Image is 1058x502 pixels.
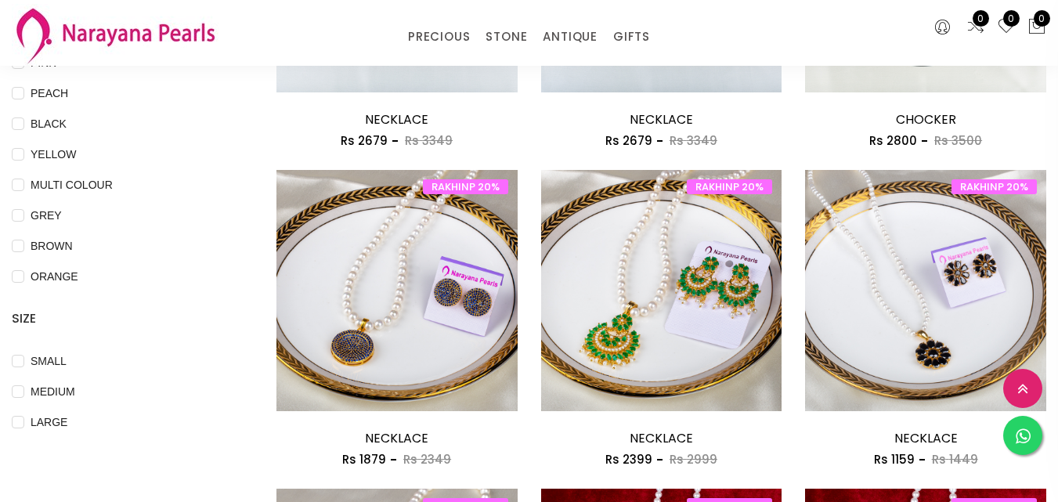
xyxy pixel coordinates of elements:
a: NECKLACE [365,429,428,447]
button: 0 [1027,17,1046,38]
span: MEDIUM [24,383,81,400]
a: NECKLACE [894,429,958,447]
span: PEACH [24,85,74,102]
span: Rs 2679 [341,132,388,149]
span: Rs 2399 [605,451,652,468]
a: PRECIOUS [408,25,470,49]
a: ANTIQUE [543,25,598,49]
span: LARGE [24,414,74,431]
span: RAKHINP 20% [687,179,772,194]
span: BROWN [24,237,79,255]
span: Rs 1879 [342,451,386,468]
span: Rs 2349 [403,451,451,468]
span: Rs 1449 [932,451,978,468]
span: MULTI COLOUR [24,176,119,193]
a: 0 [966,17,985,38]
span: Rs 3349 [405,132,453,149]
a: CHOCKER [896,110,956,128]
a: GIFTS [613,25,650,49]
span: ORANGE [24,268,85,285]
h4: SIZE [12,309,229,328]
span: Rs 3500 [934,132,982,149]
span: BLACK [24,115,73,132]
span: Rs 2800 [869,132,917,149]
span: 0 [1003,10,1020,27]
span: Rs 1159 [874,451,915,468]
span: 0 [1034,10,1050,27]
a: STONE [486,25,527,49]
span: 0 [973,10,989,27]
span: Rs 2999 [670,451,717,468]
a: NECKLACE [630,429,693,447]
span: RAKHINP 20% [951,179,1037,194]
span: Rs 2679 [605,132,652,149]
span: RAKHINP 20% [423,179,508,194]
a: NECKLACE [365,110,428,128]
a: NECKLACE [630,110,693,128]
a: 0 [997,17,1016,38]
span: Rs 3349 [670,132,717,149]
span: YELLOW [24,146,82,163]
span: GREY [24,207,68,224]
span: SMALL [24,352,73,370]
